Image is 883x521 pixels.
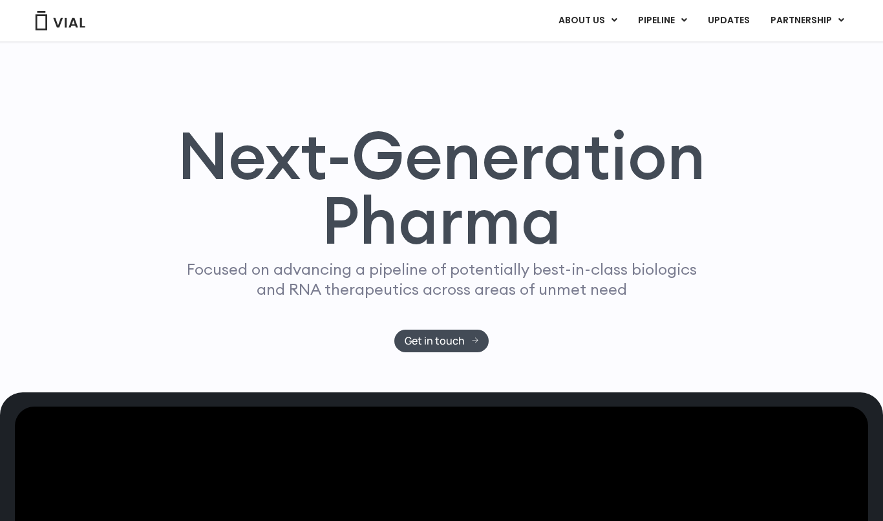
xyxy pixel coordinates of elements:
a: Get in touch [394,330,489,352]
p: Focused on advancing a pipeline of potentially best-in-class biologics and RNA therapeutics acros... [181,259,702,299]
a: ABOUT USMenu Toggle [548,10,627,32]
img: Vial Logo [34,11,86,30]
a: PIPELINEMenu Toggle [628,10,697,32]
h1: Next-Generation Pharma [162,123,721,253]
a: UPDATES [697,10,760,32]
a: PARTNERSHIPMenu Toggle [760,10,855,32]
span: Get in touch [405,336,465,346]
